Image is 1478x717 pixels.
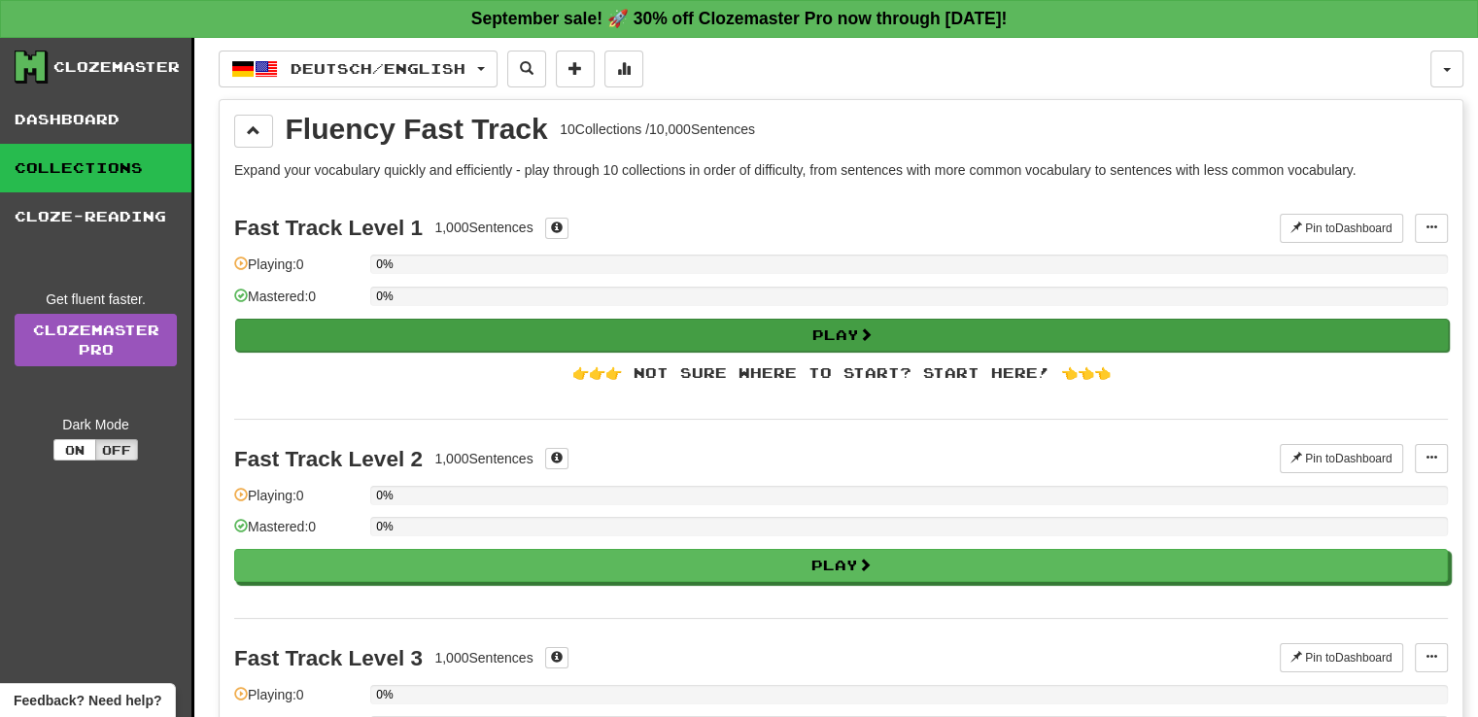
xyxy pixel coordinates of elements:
button: Play [234,549,1448,582]
button: More stats [604,51,643,87]
div: Get fluent faster. [15,290,177,309]
div: Mastered: 0 [234,517,361,549]
button: Search sentences [507,51,546,87]
div: 1,000 Sentences [434,648,533,667]
button: Deutsch/English [219,51,498,87]
div: Fluency Fast Track [286,115,548,144]
button: Play [235,319,1449,352]
div: 1,000 Sentences [434,218,533,237]
button: Add sentence to collection [556,51,595,87]
div: Fast Track Level 3 [234,646,423,670]
a: ClozemasterPro [15,314,177,366]
div: Fast Track Level 2 [234,447,423,471]
button: Pin toDashboard [1280,444,1403,473]
span: Deutsch / English [291,60,465,77]
div: 10 Collections / 10,000 Sentences [560,119,755,139]
button: Off [95,439,138,461]
div: Playing: 0 [234,685,361,717]
button: On [53,439,96,461]
button: Pin toDashboard [1280,214,1403,243]
span: Open feedback widget [14,691,161,710]
div: Playing: 0 [234,486,361,518]
div: Fast Track Level 1 [234,216,423,240]
p: Expand your vocabulary quickly and efficiently - play through 10 collections in order of difficul... [234,160,1448,180]
button: Pin toDashboard [1280,643,1403,672]
div: Playing: 0 [234,255,361,287]
div: Dark Mode [15,415,177,434]
div: Clozemaster [53,57,180,77]
div: 1,000 Sentences [434,449,533,468]
div: Mastered: 0 [234,287,361,319]
strong: September sale! 🚀 30% off Clozemaster Pro now through [DATE]! [471,9,1008,28]
div: 👉👉👉 Not sure where to start? Start here! 👈👈👈 [234,363,1448,383]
